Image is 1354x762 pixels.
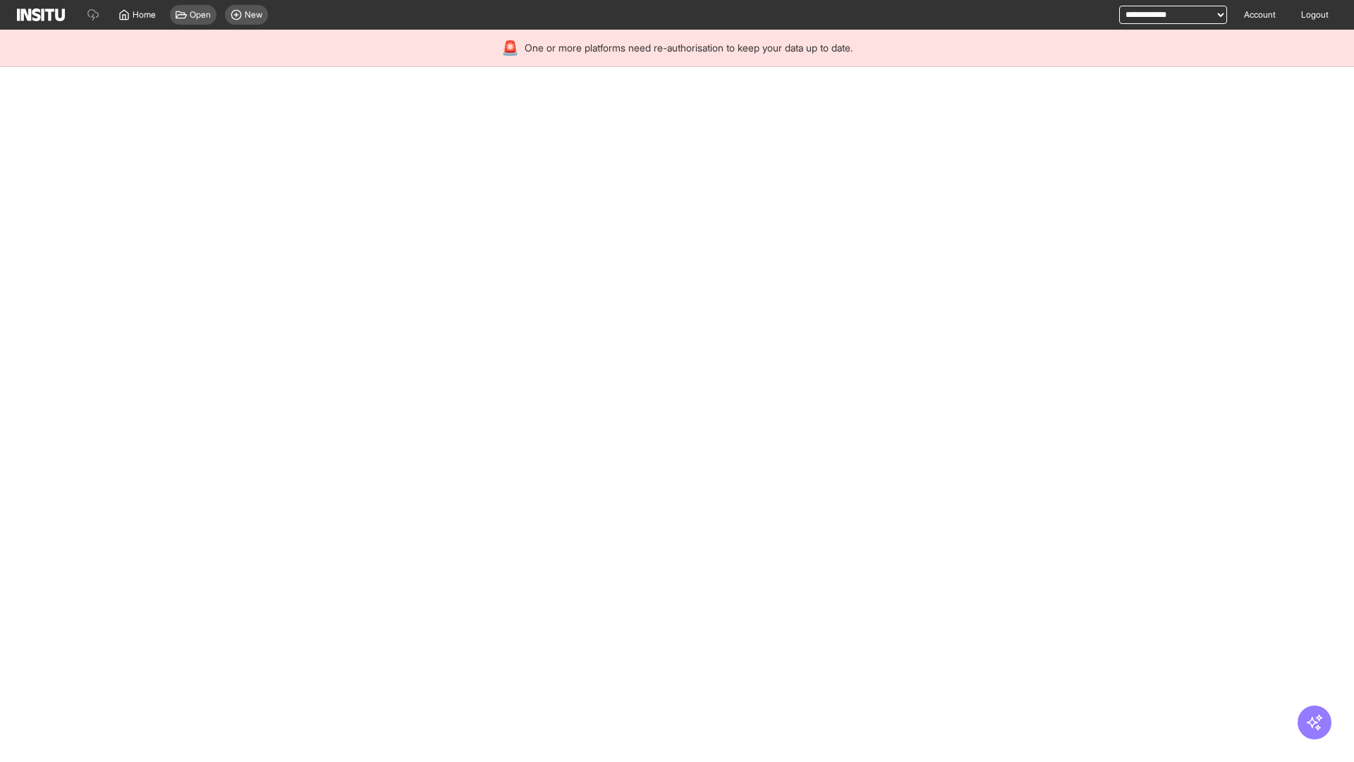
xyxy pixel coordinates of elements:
[525,41,853,55] span: One or more platforms need re-authorisation to keep your data up to date.
[190,9,211,20] span: Open
[245,9,262,20] span: New
[133,9,156,20] span: Home
[501,38,519,58] div: 🚨
[17,8,65,21] img: Logo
